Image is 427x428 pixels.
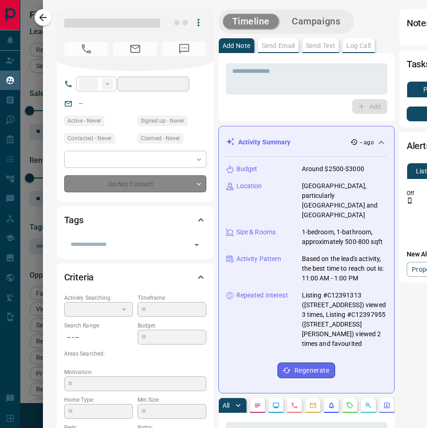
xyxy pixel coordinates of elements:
button: Timeline [223,14,279,29]
button: Regenerate [277,363,335,378]
span: Signed up - Never [141,116,184,125]
span: Active - Never [67,116,101,125]
p: Budget [236,164,258,174]
p: Min Size: [138,396,206,404]
p: Based on the lead's activity, the best time to reach out is: 11:00 AM - 1:00 PM [302,254,387,283]
svg: Listing Alerts [328,402,335,409]
svg: Calls [291,402,298,409]
div: Criteria [64,266,206,288]
button: Open [190,238,203,251]
p: Search Range: [64,321,133,330]
span: Contacted - Never [67,134,112,143]
p: Timeframe: [138,294,206,302]
p: Around $2500-$3000 [302,164,364,174]
span: No Number [162,42,206,56]
div: Do Not Contact [64,175,206,192]
svg: Agent Actions [383,402,391,409]
p: Add Note [223,42,251,49]
p: Off [407,189,425,197]
h2: Criteria [64,270,94,285]
div: Activity Summary-- ago [226,134,387,151]
p: Motivation: [64,368,206,376]
p: Home Type: [64,396,133,404]
div: Tags [64,209,206,231]
span: No Email [113,42,157,56]
p: Repeated Interest [236,291,288,300]
svg: Emails [309,402,317,409]
p: 1-bedroom, 1-bathroom, approximately 500-800 sqft [302,227,387,247]
p: -- ago [360,138,374,147]
p: Activity Summary [238,137,291,147]
svg: Push Notification Only [407,197,413,204]
svg: Notes [254,402,261,409]
a: -- [79,100,83,107]
p: Activity Pattern [236,254,282,264]
p: Location [236,181,262,191]
button: Campaigns [283,14,349,29]
p: All [223,402,230,409]
p: Areas Searched: [64,350,206,358]
p: [GEOGRAPHIC_DATA], particularly [GEOGRAPHIC_DATA] and [GEOGRAPHIC_DATA] [302,181,387,220]
h2: Tags [64,213,84,227]
p: Size & Rooms [236,227,276,237]
p: -- - -- [64,330,133,345]
p: Listing #C12391313 ([STREET_ADDRESS]) viewed 3 times, Listing #C12397955 ([STREET_ADDRESS][PERSON... [302,291,387,349]
svg: Opportunities [365,402,372,409]
svg: Lead Browsing Activity [272,402,280,409]
p: Budget: [138,321,206,330]
span: Claimed - Never [141,134,180,143]
span: No Number [64,42,108,56]
p: Actively Searching: [64,294,133,302]
svg: Requests [346,402,354,409]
